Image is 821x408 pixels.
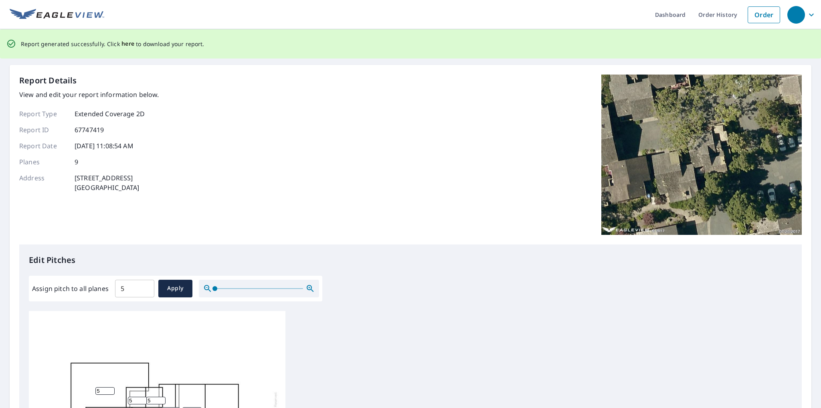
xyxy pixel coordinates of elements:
[165,283,186,293] span: Apply
[32,284,109,293] label: Assign pitch to all planes
[21,39,204,49] p: Report generated successfully. Click to download your report.
[115,277,154,300] input: 00.0
[29,254,792,266] p: Edit Pitches
[601,75,802,235] img: Top image
[19,90,159,99] p: View and edit your report information below.
[75,109,145,119] p: Extended Coverage 2D
[19,125,67,135] p: Report ID
[19,109,67,119] p: Report Type
[158,280,192,297] button: Apply
[75,141,133,151] p: [DATE] 11:08:54 AM
[75,173,140,192] p: [STREET_ADDRESS] [GEOGRAPHIC_DATA]
[10,9,104,21] img: EV Logo
[19,141,67,151] p: Report Date
[75,157,78,167] p: 9
[19,157,67,167] p: Planes
[121,39,135,49] button: here
[75,125,104,135] p: 67747419
[19,75,77,87] p: Report Details
[19,173,67,192] p: Address
[748,6,780,23] a: Order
